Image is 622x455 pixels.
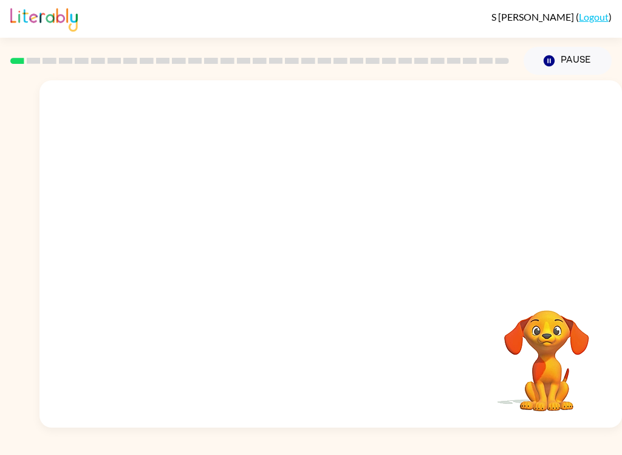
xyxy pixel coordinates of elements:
[486,291,607,413] video: Your browser must support playing .mp4 files to use Literably. Please try using another browser.
[491,11,576,23] span: S [PERSON_NAME]
[491,11,612,23] div: ( )
[10,5,78,32] img: Literably
[579,11,609,23] a: Logout
[524,47,612,75] button: Pause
